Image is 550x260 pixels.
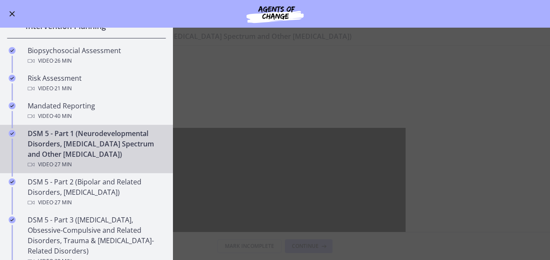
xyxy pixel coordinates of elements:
span: · 26 min [53,56,72,66]
i: Completed [9,130,16,137]
button: Mute [338,210,361,229]
button: Show settings menu [361,210,383,229]
div: Biopsychosocial Assessment [28,45,163,66]
span: · 27 min [53,159,72,170]
i: Completed [9,47,16,54]
div: Video [28,83,163,94]
div: Mandated Reporting [28,101,163,121]
span: · 21 min [53,83,72,94]
span: · 40 min [53,111,72,121]
div: Video [28,111,163,121]
div: DSM 5 - Part 2 (Bipolar and Related Disorders, [MEDICAL_DATA]) [28,177,163,208]
i: Completed [9,178,16,185]
div: Risk Assessment [28,73,163,94]
button: Unfullscreen [383,210,406,229]
i: Completed [9,216,16,223]
span: · 27 min [53,197,72,208]
i: Completed [9,102,16,109]
button: Play Video [144,210,167,229]
div: Playbar [195,210,333,229]
button: Enable menu [7,9,17,19]
i: Completed [9,75,16,82]
div: Video [28,197,163,208]
div: Video [28,56,163,66]
img: Agents of Change [223,3,327,24]
div: Video [28,159,163,170]
div: DSM 5 - Part 1 (Neurodevelopmental Disorders, [MEDICAL_DATA] Spectrum and Other [MEDICAL_DATA]) [28,128,163,170]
